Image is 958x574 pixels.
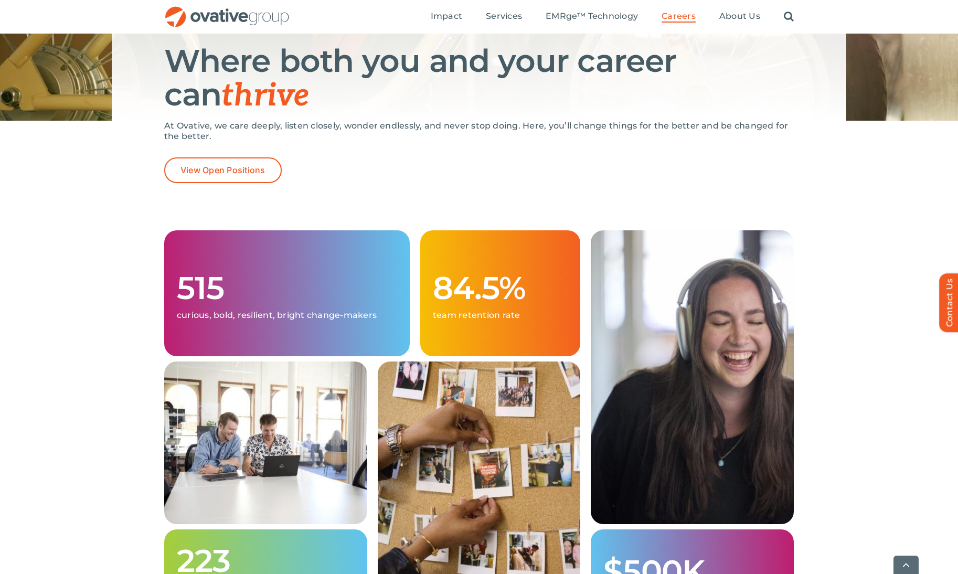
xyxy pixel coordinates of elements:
[719,11,760,23] a: About Us
[433,271,568,305] h1: 84.5%
[221,77,309,115] span: thrive
[164,5,290,15] a: OG_Full_horizontal_RGB
[433,310,568,321] p: team retention rate
[546,11,638,22] span: EMRge™ Technology
[546,11,638,23] a: EMRge™ Technology
[431,11,462,23] a: Impact
[719,11,760,22] span: About Us
[164,157,282,183] a: View Open Positions
[662,11,696,23] a: Careers
[177,271,397,305] h1: 515
[662,11,696,22] span: Careers
[180,165,265,175] span: View Open Positions
[486,11,522,23] a: Services
[486,11,522,22] span: Services
[591,230,794,524] img: Careers – Grid 3
[164,121,794,142] p: At Ovative, we care deeply, listen closely, wonder endlessly, and never stop doing. Here, you’ll ...
[177,310,397,321] p: curious, bold, resilient, bright change-makers
[431,11,462,22] span: Impact
[164,44,794,113] h1: Where both you and your career can
[784,11,794,23] a: Search
[164,362,367,524] img: Careers – Grid 1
